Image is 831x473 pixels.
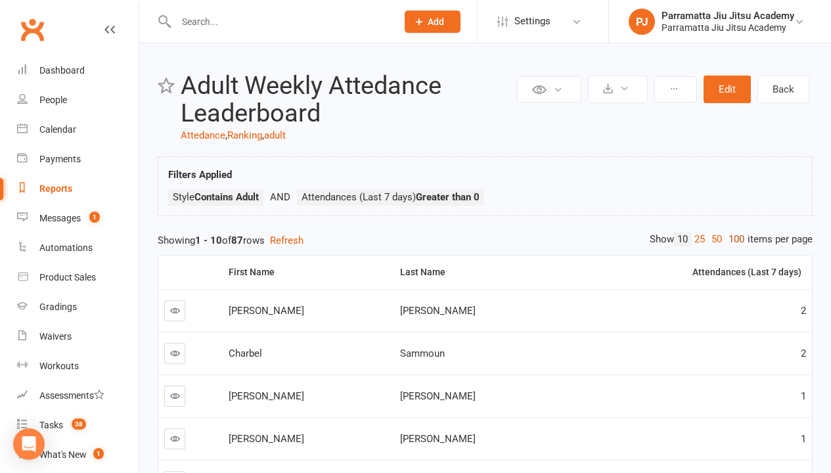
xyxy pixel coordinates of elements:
div: Attendances (Last 7 days) [572,267,801,277]
span: Charbel [229,348,262,359]
span: 1 [801,433,806,445]
span: [PERSON_NAME] [229,433,304,445]
div: Tasks [39,420,63,430]
a: 100 [725,233,748,246]
button: Add [405,11,460,33]
span: 1 [801,390,806,402]
div: Show items per page [650,233,813,246]
span: Add [428,16,444,27]
span: Attendances (Last 7 days) [302,191,480,203]
a: Clubworx [16,13,49,46]
h2: Adult Weekly Attedance Leaderboard [181,72,514,127]
button: Refresh [270,233,303,248]
div: What's New [39,449,87,460]
button: Edit [704,76,751,103]
div: Dashboard [39,65,85,76]
div: Last Name [400,267,555,277]
a: 25 [691,233,708,246]
a: Product Sales [17,263,139,292]
span: Style [173,191,259,203]
a: Automations [17,233,139,263]
span: [PERSON_NAME] [229,390,304,402]
span: [PERSON_NAME] [400,433,476,445]
span: 38 [72,418,86,430]
div: Payments [39,154,81,164]
span: Sammoun [400,348,445,359]
a: Attedance [181,129,225,141]
div: Gradings [39,302,77,312]
div: People [39,95,67,105]
a: Tasks 38 [17,411,139,440]
div: Parramatta Jiu Jitsu Academy [662,10,794,22]
div: Showing of rows [158,233,813,248]
div: Reports [39,183,72,194]
div: Automations [39,242,93,253]
a: Calendar [17,115,139,145]
span: [PERSON_NAME] [229,305,304,317]
input: Search... [172,12,388,31]
span: Settings [514,7,550,36]
a: Payments [17,145,139,174]
a: Dashboard [17,56,139,85]
a: Workouts [17,351,139,381]
a: Ranking [227,129,262,141]
span: 1 [93,448,104,459]
div: Assessments [39,390,104,401]
a: Reports [17,174,139,204]
strong: 87 [231,235,243,246]
div: Waivers [39,331,72,342]
a: What's New1 [17,440,139,470]
a: Messages 1 [17,204,139,233]
a: 10 [674,233,691,246]
strong: Filters Applied [168,169,232,181]
span: 2 [801,348,806,359]
div: Open Intercom Messenger [13,428,45,460]
a: Gradings [17,292,139,322]
a: 50 [708,233,725,246]
span: , [225,129,227,141]
div: PJ [629,9,655,35]
div: First Name [229,267,384,277]
div: Calendar [39,124,76,135]
div: Parramatta Jiu Jitsu Academy [662,22,794,34]
div: Product Sales [39,272,96,282]
span: 2 [801,305,806,317]
span: [PERSON_NAME] [400,305,476,317]
strong: Contains Adult [194,191,259,203]
span: [PERSON_NAME] [400,390,476,402]
strong: Greater than 0 [416,191,480,203]
div: Messages [39,213,81,223]
span: , [262,129,264,141]
a: adult [264,129,286,141]
div: Workouts [39,361,79,371]
strong: 1 - 10 [195,235,222,246]
a: Assessments [17,381,139,411]
a: People [17,85,139,115]
a: Back [757,76,809,103]
span: 1 [89,212,100,223]
a: Waivers [17,322,139,351]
